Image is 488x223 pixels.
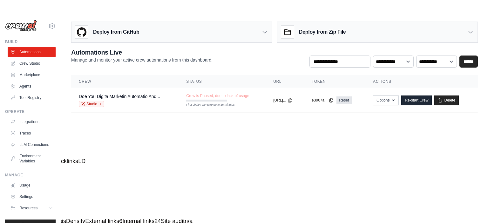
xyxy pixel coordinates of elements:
a: Studio [79,101,104,107]
div: Manage [5,173,56,178]
a: Doe You Digita Marketin Automatio And... [79,94,160,99]
div: Operate [5,109,56,114]
th: Status [179,75,266,88]
span: Crew is Paused, due to lack of usage [186,93,249,98]
th: Crew [71,75,179,88]
a: Delete [434,95,459,105]
th: Actions [365,75,478,88]
a: Environment Variables [8,151,56,166]
a: Tool Registry [8,93,56,103]
a: Traces [8,128,56,138]
a: Integrations [8,117,56,127]
h3: Deploy from Zip File [299,28,346,36]
span: Resources [19,206,37,211]
div: First deploy can take up to 10 minutes [186,103,227,107]
a: Marketplace [8,70,56,80]
th: URL [266,75,304,88]
a: Agents [8,81,56,91]
span: LD [78,158,85,164]
a: Settings [8,192,56,202]
h3: Deploy from GitHub [93,28,139,36]
p: Manage and monitor your active crew automations from this dashboard. [71,57,213,63]
div: Build [5,39,56,44]
a: Re-start Crew [401,95,432,105]
h2: Automations Live [71,48,213,57]
a: Automations [8,47,56,57]
button: e3907a... [312,98,334,103]
img: Logo [5,20,37,32]
a: Reset [336,96,351,104]
button: Options [373,95,399,105]
a: LLM Connections [8,140,56,150]
a: Usage [8,180,56,190]
img: GitHub Logo [75,26,88,38]
a: Crew Studio [8,58,56,69]
button: Resources [8,203,56,213]
th: Token [304,75,365,88]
